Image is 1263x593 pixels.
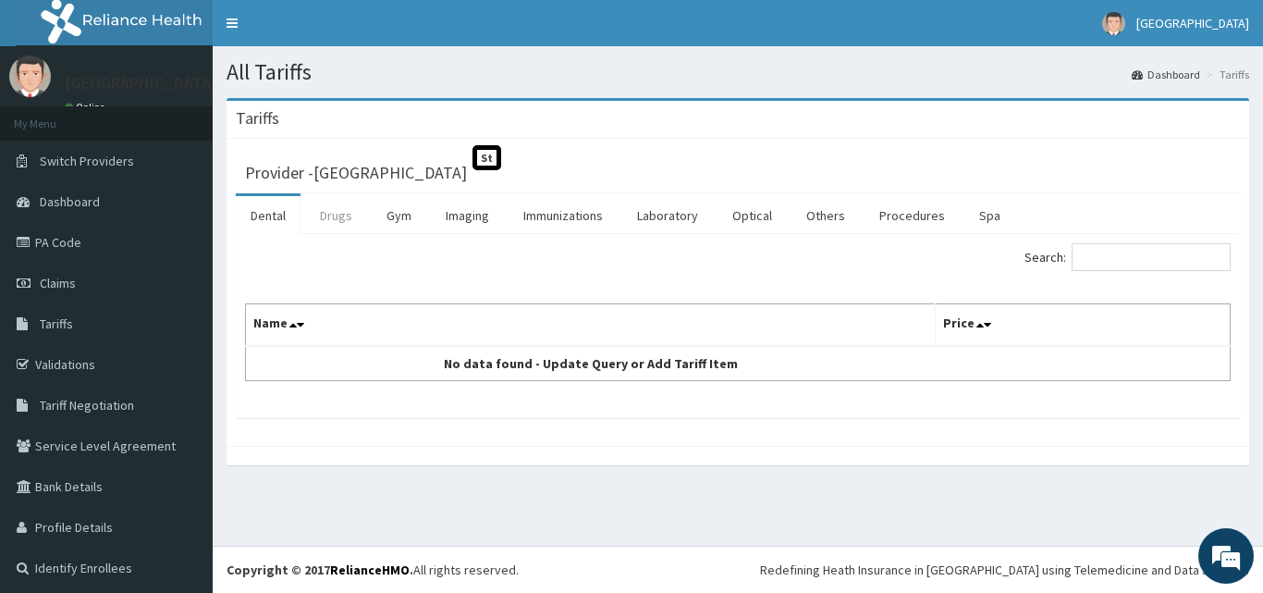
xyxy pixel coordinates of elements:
[236,196,300,235] a: Dental
[330,562,410,578] a: RelianceHMO
[227,60,1249,84] h1: All Tariffs
[40,275,76,291] span: Claims
[1136,15,1249,31] span: [GEOGRAPHIC_DATA]
[717,196,787,235] a: Optical
[372,196,426,235] a: Gym
[227,562,413,578] strong: Copyright © 2017 .
[9,56,51,97] img: User Image
[65,75,217,92] p: [GEOGRAPHIC_DATA]
[935,304,1231,347] th: Price
[509,196,618,235] a: Immunizations
[305,196,367,235] a: Drugs
[236,110,279,127] h3: Tariffs
[1132,67,1200,82] a: Dashboard
[964,196,1015,235] a: Spa
[622,196,713,235] a: Laboratory
[1072,243,1231,271] input: Search:
[1202,67,1249,82] li: Tariffs
[864,196,960,235] a: Procedures
[1102,12,1125,35] img: User Image
[40,315,73,332] span: Tariffs
[40,397,134,414] span: Tariff Negotiation
[791,196,860,235] a: Others
[65,101,109,114] a: Online
[1024,243,1231,271] label: Search:
[40,153,134,169] span: Switch Providers
[213,546,1263,593] footer: All rights reserved.
[760,561,1249,579] div: Redefining Heath Insurance in [GEOGRAPHIC_DATA] using Telemedicine and Data Science!
[472,145,501,170] span: St
[246,304,936,347] th: Name
[245,165,467,181] h3: Provider - [GEOGRAPHIC_DATA]
[431,196,504,235] a: Imaging
[246,346,936,381] td: No data found - Update Query or Add Tariff Item
[40,193,100,210] span: Dashboard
